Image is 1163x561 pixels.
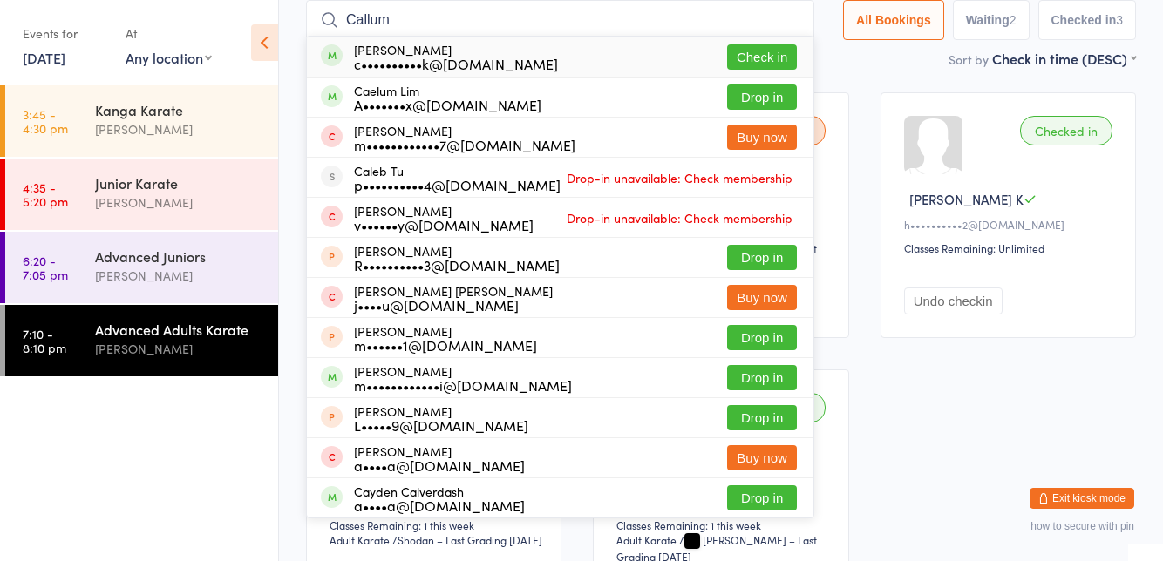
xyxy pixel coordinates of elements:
div: [PERSON_NAME] [354,124,575,152]
button: Check in [727,44,797,70]
div: Caleb Tu [354,164,561,192]
button: Drop in [727,365,797,390]
div: [PERSON_NAME] [95,266,263,286]
span: / Shodan – Last Grading [DATE] [392,532,542,547]
div: m••••••••••••i@[DOMAIN_NAME] [354,378,572,392]
div: [PERSON_NAME] [95,339,263,359]
div: [PERSON_NAME] [354,404,528,432]
button: Buy now [727,285,797,310]
a: [DATE] [23,48,65,67]
label: Sort by [949,51,989,68]
span: Drop-in unavailable: Check membership [562,165,797,191]
button: Drop in [727,84,797,110]
div: A•••••••x@[DOMAIN_NAME] [354,98,541,112]
div: [PERSON_NAME] [354,324,537,352]
div: Adult Karate [330,532,390,547]
time: 4:35 - 5:20 pm [23,180,68,208]
div: a••••a@[DOMAIN_NAME] [354,458,525,472]
button: Buy now [727,125,797,150]
div: m••••••••••••7@[DOMAIN_NAME] [354,138,575,152]
div: 3 [1116,13,1123,27]
div: Junior Karate [95,173,263,193]
div: [PERSON_NAME] [354,444,525,472]
time: 6:20 - 7:05 pm [23,253,68,281]
a: 4:35 -5:20 pmJunior Karate[PERSON_NAME] [5,159,278,230]
div: Checked in [1020,116,1112,145]
button: Drop in [727,485,797,510]
button: how to secure with pin [1030,520,1134,532]
time: 3:45 - 4:30 pm [23,107,68,135]
div: p••••••••••4@[DOMAIN_NAME] [354,178,561,192]
div: [PERSON_NAME] [354,43,558,71]
div: At [126,19,212,48]
div: Classes Remaining: 1 this week [330,517,543,532]
div: Check in time (DESC) [992,49,1136,68]
div: Advanced Adults Karate [95,320,263,339]
div: h••••••••••2@[DOMAIN_NAME] [904,217,1118,232]
div: Caelum Lim [354,84,541,112]
div: R••••••••••3@[DOMAIN_NAME] [354,258,560,272]
button: Buy now [727,445,797,470]
div: [PERSON_NAME] [354,244,560,272]
div: L•••••9@[DOMAIN_NAME] [354,418,528,432]
div: c••••••••••k@[DOMAIN_NAME] [354,57,558,71]
time: 7:10 - 8:10 pm [23,327,66,355]
div: Kanga Karate [95,100,263,119]
div: [PERSON_NAME] [95,119,263,139]
a: 6:20 -7:05 pmAdvanced Juniors[PERSON_NAME] [5,232,278,303]
a: 7:10 -8:10 pmAdvanced Adults Karate[PERSON_NAME] [5,305,278,376]
div: [PERSON_NAME] [95,193,263,213]
button: Undo checkin [904,287,1003,314]
div: Advanced Juniors [95,247,263,266]
div: Classes Remaining: Unlimited [904,240,1118,255]
div: a••••a@[DOMAIN_NAME] [354,498,525,512]
span: [PERSON_NAME] K [909,190,1024,208]
div: [PERSON_NAME] [PERSON_NAME] [354,284,553,312]
div: j••••u@[DOMAIN_NAME] [354,298,553,312]
div: Any location [126,48,212,67]
div: Classes Remaining: 1 this week [616,517,830,532]
button: Drop in [727,405,797,430]
div: [PERSON_NAME] [354,364,572,392]
div: 2 [1010,13,1017,27]
span: Drop-in unavailable: Check membership [562,205,797,231]
div: v••••••y@[DOMAIN_NAME] [354,218,534,232]
a: 3:45 -4:30 pmKanga Karate[PERSON_NAME] [5,85,278,157]
div: Adult Karate [616,532,677,547]
button: Drop in [727,245,797,270]
div: Cayden Calverdash [354,484,525,512]
button: Drop in [727,325,797,350]
div: m••••••1@[DOMAIN_NAME] [354,338,537,352]
div: Events for [23,19,108,48]
button: Exit kiosk mode [1030,488,1134,509]
div: [PERSON_NAME] [354,204,534,232]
